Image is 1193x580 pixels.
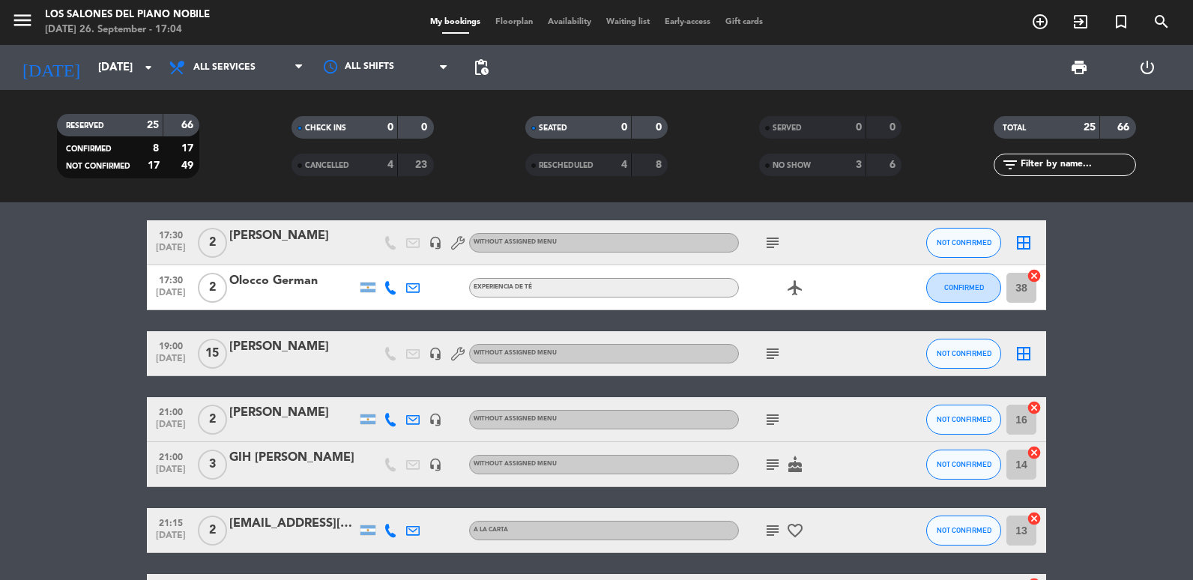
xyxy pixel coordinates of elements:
[474,416,557,422] span: Without assigned menu
[1027,445,1042,460] i: cancel
[429,347,442,360] i: headset_mic
[429,413,442,426] i: headset_mic
[472,58,490,76] span: pending_actions
[66,163,130,170] span: NOT CONFIRMED
[1031,13,1049,31] i: add_circle_outline
[944,283,984,291] span: CONFIRMED
[786,456,804,474] i: cake
[229,271,357,291] div: Olocco German
[421,122,430,133] strong: 0
[429,236,442,250] i: headset_mic
[198,405,227,435] span: 2
[152,271,190,288] span: 17:30
[198,273,227,303] span: 2
[1070,58,1088,76] span: print
[474,350,557,356] span: Without assigned menu
[45,7,210,22] div: Los Salones del Piano Nobile
[148,160,160,171] strong: 17
[856,160,862,170] strong: 3
[764,345,782,363] i: subject
[198,339,227,369] span: 15
[937,415,991,423] span: NOT CONFIRMED
[890,122,898,133] strong: 0
[387,160,393,170] strong: 4
[229,337,357,357] div: [PERSON_NAME]
[229,448,357,468] div: GIH [PERSON_NAME]
[11,9,34,37] button: menu
[229,403,357,423] div: [PERSON_NAME]
[181,143,196,154] strong: 17
[152,420,190,437] span: [DATE]
[1015,234,1033,252] i: border_all
[474,239,557,245] span: Without assigned menu
[198,516,227,546] span: 2
[152,336,190,354] span: 19:00
[152,465,190,482] span: [DATE]
[193,62,256,73] span: All services
[474,461,557,467] span: Without assigned menu
[147,120,159,130] strong: 25
[198,228,227,258] span: 2
[1019,157,1135,173] input: Filter by name...
[229,226,357,246] div: [PERSON_NAME]
[152,354,190,371] span: [DATE]
[856,122,862,133] strong: 0
[45,22,210,37] div: [DATE] 26. September - 17:04
[764,522,782,540] i: subject
[181,120,196,130] strong: 66
[937,238,991,247] span: NOT CONFIRMED
[786,279,804,297] i: airplanemode_active
[1114,45,1183,90] div: LOG OUT
[1117,122,1132,133] strong: 66
[1138,58,1156,76] i: power_settings_new
[1001,156,1019,174] i: filter_list
[764,234,782,252] i: subject
[139,58,157,76] i: arrow_drop_down
[539,162,594,169] span: RESCHEDULED
[764,411,782,429] i: subject
[152,513,190,531] span: 21:15
[773,124,802,132] span: SERVED
[937,460,991,468] span: NOT CONFIRMED
[1027,268,1042,283] i: cancel
[599,18,657,26] span: Waiting list
[152,402,190,420] span: 21:00
[474,527,508,533] span: A LA CARTA
[387,122,393,133] strong: 0
[152,288,190,305] span: [DATE]
[11,9,34,31] i: menu
[152,447,190,465] span: 21:00
[1072,13,1090,31] i: exit_to_app
[764,456,782,474] i: subject
[656,122,665,133] strong: 0
[539,124,567,132] span: SEATED
[152,531,190,548] span: [DATE]
[66,122,104,130] span: RESERVED
[415,160,430,170] strong: 23
[1027,400,1042,415] i: cancel
[181,160,196,171] strong: 49
[152,226,190,243] span: 17:30
[540,18,599,26] span: Availability
[229,514,357,534] div: [EMAIL_ADDRESS][DOMAIN_NAME]
[773,162,811,169] span: NO SHOW
[1153,13,1171,31] i: search
[926,273,1001,303] button: CONFIRMED
[786,522,804,540] i: favorite_border
[305,162,349,169] span: CANCELLED
[66,145,112,153] span: CONFIRMED
[657,18,718,26] span: Early-access
[926,228,1001,258] button: NOT CONFIRMED
[621,122,627,133] strong: 0
[718,18,770,26] span: Gift cards
[1112,13,1130,31] i: turned_in_not
[926,450,1001,480] button: NOT CONFIRMED
[474,284,532,290] span: EXPERIENCIA DE TÉ
[488,18,540,26] span: Floorplan
[198,450,227,480] span: 3
[1003,124,1026,132] span: TOTAL
[656,160,665,170] strong: 8
[1015,345,1033,363] i: border_all
[11,51,91,84] i: [DATE]
[937,526,991,534] span: NOT CONFIRMED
